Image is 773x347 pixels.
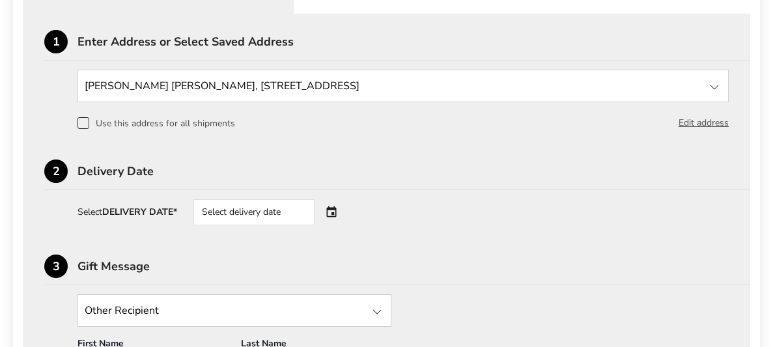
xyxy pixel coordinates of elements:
div: 1 [44,30,68,53]
div: Select [77,208,177,217]
input: State [77,294,391,327]
div: Enter Address or Select Saved Address [77,36,750,48]
div: Delivery Date [77,165,750,177]
div: Gift Message [77,260,750,272]
input: State [77,70,729,102]
div: Select delivery date [193,199,315,225]
label: Use this address for all shipments [77,117,235,129]
strong: DELIVERY DATE* [102,206,177,218]
button: Edit address [679,116,729,130]
div: 2 [44,160,68,183]
div: 3 [44,255,68,278]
